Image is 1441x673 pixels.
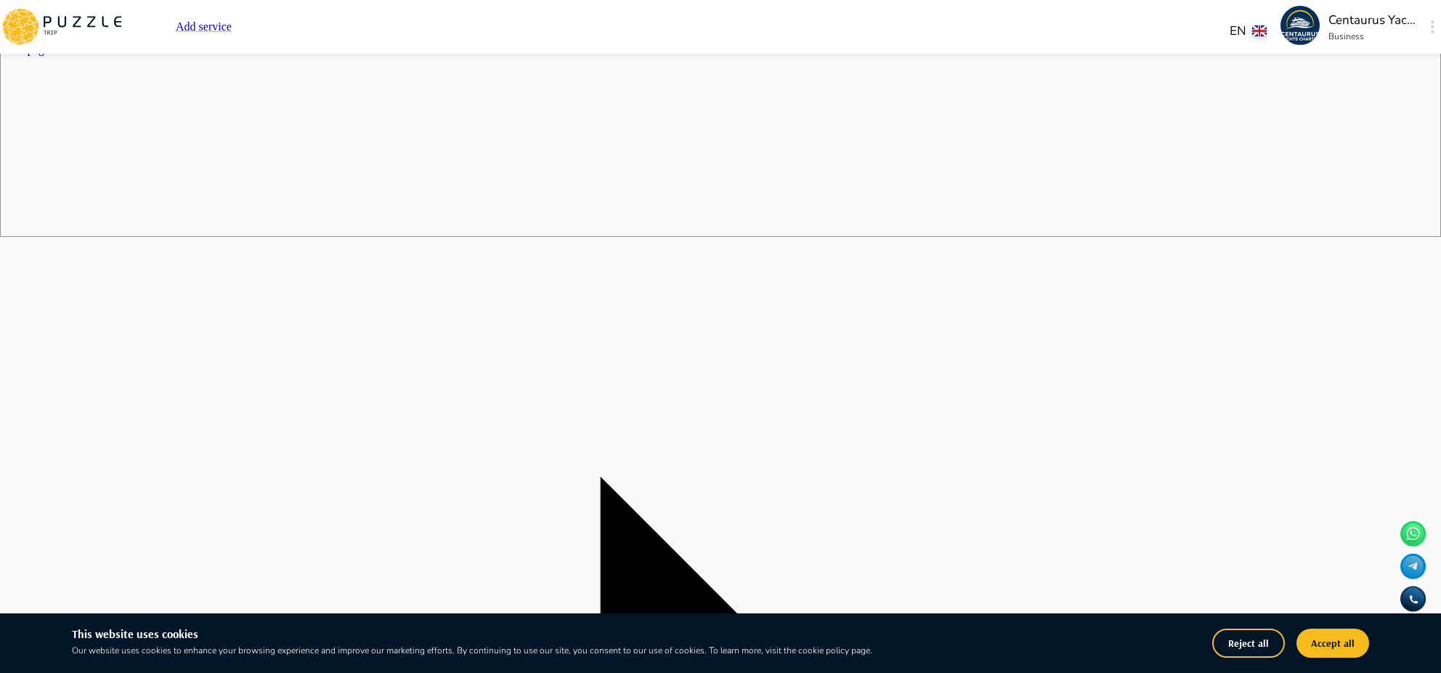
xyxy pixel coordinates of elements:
p: Centaurus Yachts Charter [1328,11,1416,30]
button: Reject all [1212,629,1285,658]
button: Accept all [1296,629,1369,658]
p: EN [1230,22,1246,41]
img: profile_picture PuzzleTrip [1280,6,1320,45]
p: Our website uses cookies to enhance your browsing experience and improve our marketing efforts. B... [72,644,980,657]
p: Business [1328,30,1416,43]
a: Add service [176,20,232,33]
img: lang [1252,25,1267,36]
h6: This website uses cookies [72,625,980,644]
